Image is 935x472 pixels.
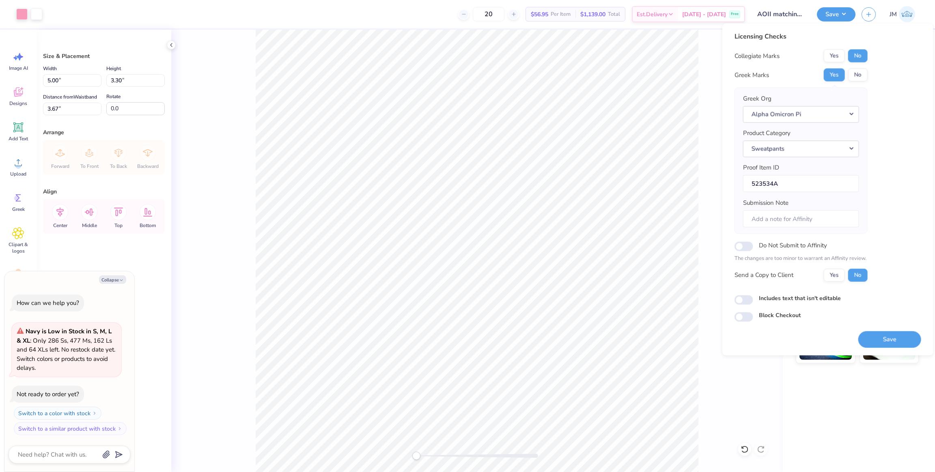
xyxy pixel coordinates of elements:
label: Distance from Waistband [43,92,97,102]
button: Switch to a color with stock [14,407,101,420]
span: Greek [12,206,25,212]
span: Est. Delivery [637,10,668,19]
span: Free [731,11,739,17]
button: Alpha Omicron Pi [743,106,859,122]
span: Middle [82,222,97,229]
label: Submission Note [743,198,789,208]
img: Switch to a color with stock [92,411,97,416]
span: Top [114,222,123,229]
label: Greek Org [743,94,771,103]
div: Accessibility label [412,452,420,460]
span: Clipart & logos [5,241,32,254]
div: Collegiate Marks [735,51,780,60]
label: Rotate [106,92,121,101]
a: JM [886,6,919,22]
label: Product Category [743,129,791,138]
button: No [848,69,868,82]
label: Height [106,64,121,73]
span: Designs [9,100,27,107]
span: Upload [10,171,26,177]
button: Yes [824,49,845,62]
img: Switch to a similar product with stock [117,426,122,431]
input: – – [473,7,504,21]
button: Yes [824,268,845,281]
span: : Only 286 Ss, 477 Ms, 162 Ls and 64 XLs left. No restock date yet. Switch colors or products to ... [17,327,115,372]
div: Send a Copy to Client [735,270,793,280]
div: Arrange [43,128,165,137]
span: Image AI [9,65,28,71]
span: Per Item [551,10,571,19]
div: Size & Placement [43,52,165,60]
span: Total [608,10,620,19]
div: Greek Marks [735,70,769,79]
div: Align [43,187,165,196]
strong: Navy is Low in Stock in S, M, L & XL [17,327,112,345]
div: How can we help you? [17,299,79,307]
button: Collapse [99,275,126,284]
span: $1,139.00 [580,10,605,19]
span: [DATE] - [DATE] [682,10,726,19]
p: The changes are too minor to warrant an Affinity review. [735,255,868,263]
div: Licensing Checks [735,32,868,41]
input: Untitled Design [751,6,811,22]
span: $56.95 [531,10,548,19]
label: Proof Item ID [743,163,779,172]
button: No [848,49,868,62]
input: Add a note for Affinity [743,210,859,227]
span: Bottom [140,222,156,229]
button: Yes [824,69,845,82]
button: Save [858,331,921,348]
button: Switch to a similar product with stock [14,422,127,435]
label: Width [43,64,57,73]
button: Sweatpants [743,140,859,157]
label: Do Not Submit to Affinity [759,240,827,251]
label: Includes text that isn't editable [759,294,841,302]
label: Block Checkout [759,311,801,319]
span: Center [53,222,67,229]
span: JM [890,10,897,19]
div: Not ready to order yet? [17,390,79,398]
img: John Michael Binayas [899,6,915,22]
span: Add Text [9,135,28,142]
button: Save [817,7,855,21]
button: No [848,268,868,281]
